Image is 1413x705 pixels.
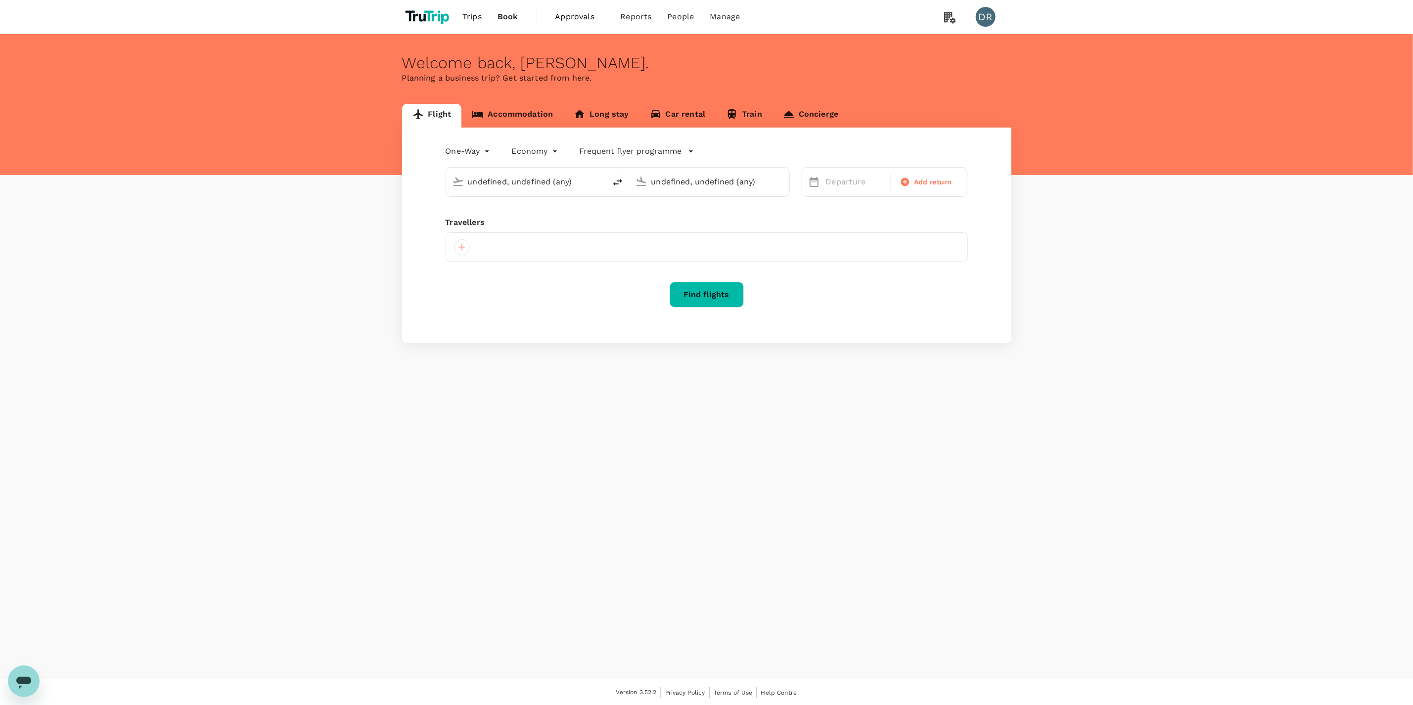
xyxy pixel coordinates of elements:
[402,72,1011,84] p: Planning a business trip? Get started from here.
[651,174,769,189] input: Going to
[761,687,797,698] a: Help Centre
[563,104,639,128] a: Long stay
[670,282,744,308] button: Find flights
[621,11,652,23] span: Reports
[402,104,462,128] a: Flight
[599,180,601,182] button: Open
[580,145,694,157] button: Frequent flyer programme
[580,145,682,157] p: Frequent flyer programme
[8,665,40,697] iframe: Button to launch messaging window
[468,174,585,189] input: Depart from
[668,11,694,23] span: People
[782,180,784,182] button: Open
[402,6,455,28] img: TruTrip logo
[616,688,657,698] span: Version 3.52.2
[512,143,560,159] div: Economy
[826,176,884,188] p: Departure
[714,689,753,696] span: Terms of Use
[606,171,630,194] button: delete
[555,11,605,23] span: Approvals
[773,104,849,128] a: Concierge
[914,177,952,187] span: Add return
[446,217,968,228] div: Travellers
[639,104,716,128] a: Car rental
[461,104,563,128] a: Accommodation
[462,11,482,23] span: Trips
[716,104,773,128] a: Train
[665,687,705,698] a: Privacy Policy
[402,54,1011,72] div: Welcome back , [PERSON_NAME] .
[710,11,740,23] span: Manage
[498,11,518,23] span: Book
[714,687,753,698] a: Terms of Use
[446,143,492,159] div: One-Way
[665,689,705,696] span: Privacy Policy
[976,7,996,27] div: DR
[761,689,797,696] span: Help Centre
